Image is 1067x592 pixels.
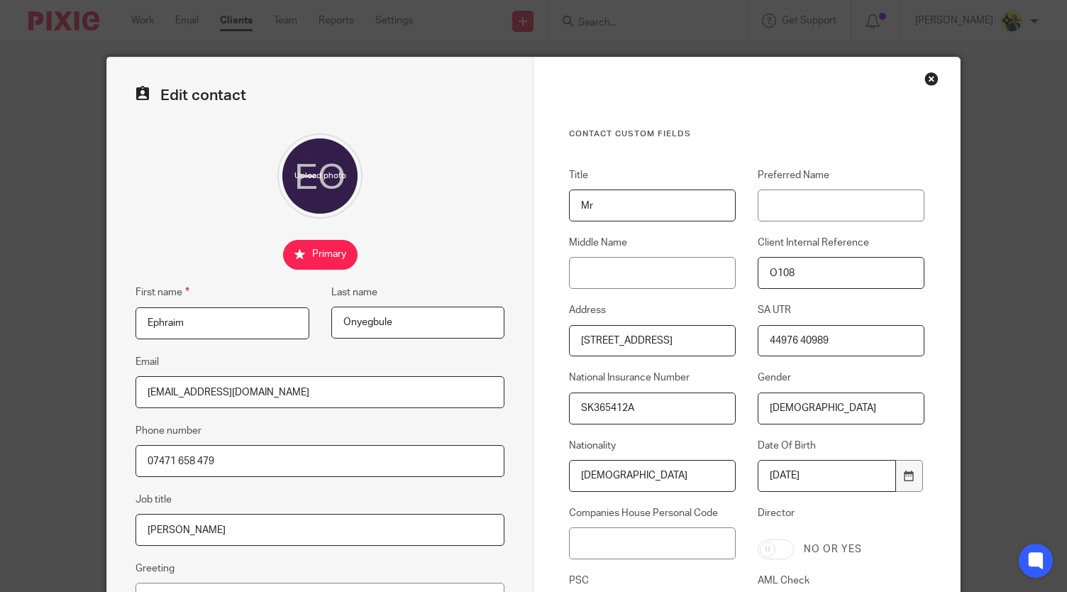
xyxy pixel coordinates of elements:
[569,371,736,385] label: National Insurance Number
[569,303,736,317] label: Address
[758,371,924,385] label: Gender
[758,303,924,317] label: SA UTR
[758,439,924,453] label: Date Of Birth
[136,284,189,300] label: First name
[569,574,736,588] label: PSC
[924,72,939,86] div: Close this dialog window
[569,236,736,250] label: Middle Name
[569,128,924,140] h3: Contact Custom fields
[569,439,736,453] label: Nationality
[136,86,504,105] h2: Edit contact
[136,493,172,507] label: Job title
[758,168,924,182] label: Preferred Name
[136,424,201,438] label: Phone number
[331,285,377,300] label: Last name
[758,506,924,529] label: Director
[136,561,175,576] label: Greeting
[758,460,896,492] input: YYYY-MM-DD
[758,236,924,250] label: Client Internal Reference
[569,506,736,520] label: Companies House Personal Code
[569,168,736,182] label: Title
[758,574,924,588] label: AML Check
[804,542,862,557] label: No or yes
[136,355,159,369] label: Email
